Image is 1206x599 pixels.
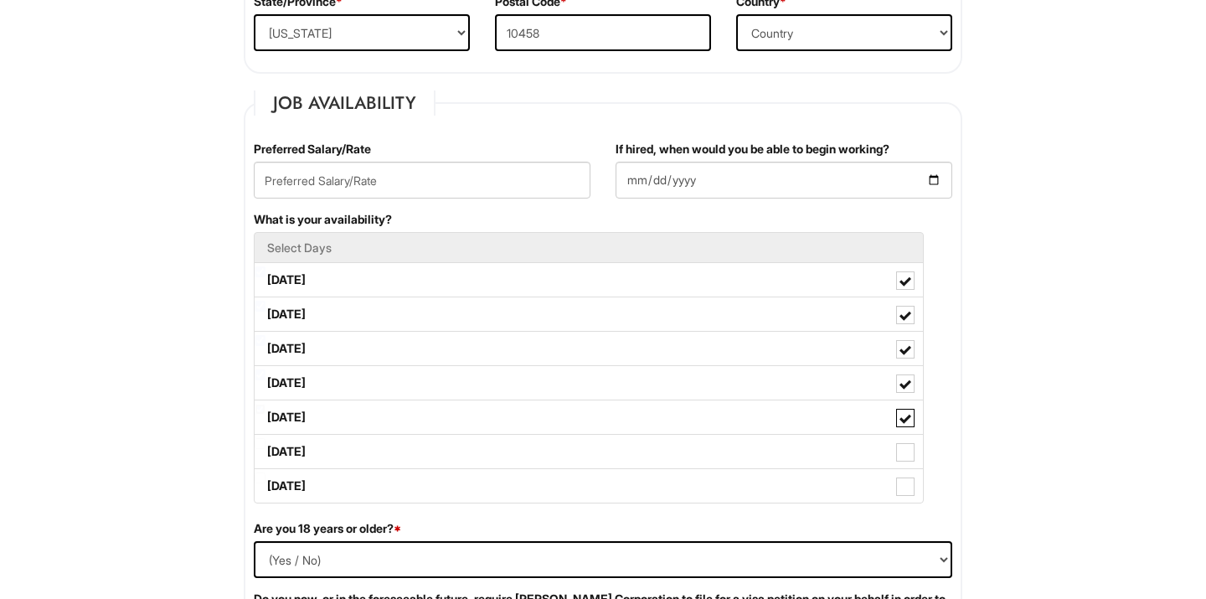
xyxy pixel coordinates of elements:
label: If hired, when would you be able to begin working? [616,141,889,157]
select: State/Province [254,14,470,51]
legend: Job Availability [254,90,435,116]
select: (Yes / No) [254,541,952,578]
label: Are you 18 years or older? [254,520,401,537]
label: [DATE] [255,297,923,331]
label: Preferred Salary/Rate [254,141,371,157]
label: [DATE] [255,435,923,468]
label: [DATE] [255,366,923,400]
label: [DATE] [255,332,923,365]
label: What is your availability? [254,211,392,228]
input: Postal Code [495,14,711,51]
label: [DATE] [255,400,923,434]
input: Preferred Salary/Rate [254,162,590,199]
select: Country [736,14,952,51]
label: [DATE] [255,263,923,297]
label: [DATE] [255,469,923,503]
h5: Select Days [267,241,910,254]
